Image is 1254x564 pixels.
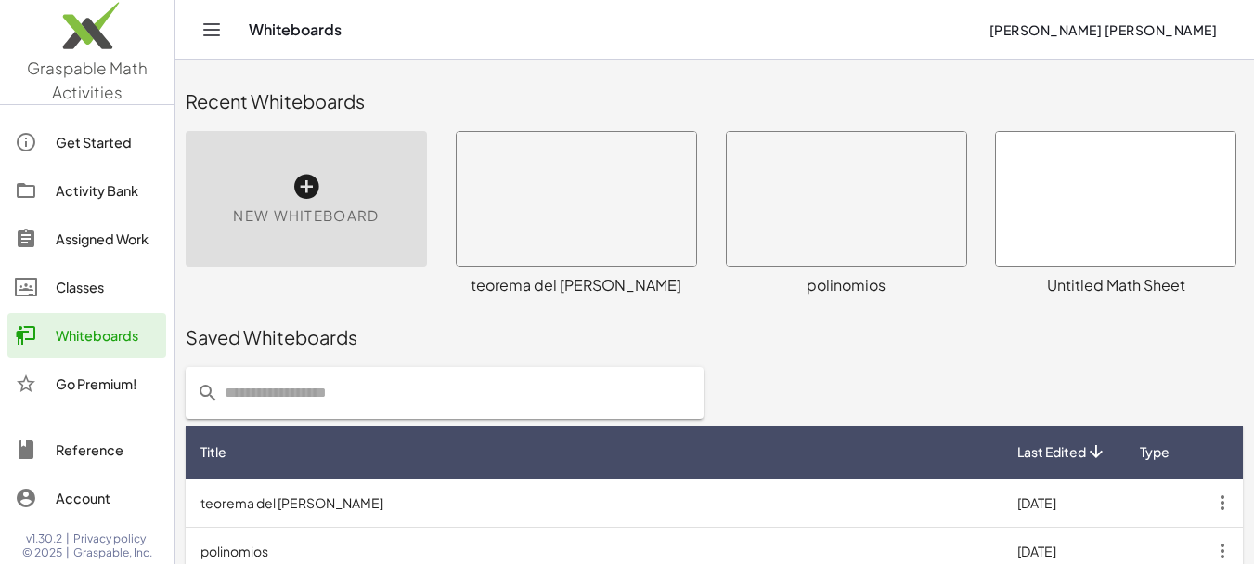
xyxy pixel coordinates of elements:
a: Account [7,476,166,520]
div: Activity Bank [56,179,159,202]
a: Assigned Work [7,216,166,261]
span: Title [200,442,226,462]
div: Recent Whiteboards [186,88,1243,114]
div: Go Premium! [56,373,159,395]
div: Assigned Work [56,228,159,250]
span: New Whiteboard [233,205,379,227]
div: Untitled Math Sheet [995,274,1236,296]
span: Type [1140,442,1170,462]
a: Whiteboards [7,313,166,358]
a: Activity Bank [7,168,166,213]
div: Classes [56,276,159,298]
i: prepended action [197,382,219,404]
div: Whiteboards [56,324,159,347]
span: [PERSON_NAME] [PERSON_NAME] [989,21,1217,38]
span: | [66,545,70,560]
span: Last Edited [1017,442,1086,462]
a: Privacy policy [73,531,152,546]
div: Saved Whiteboards [186,324,1243,350]
span: © 2025 [22,545,62,560]
div: Account [56,487,159,509]
div: teorema del [PERSON_NAME] [456,274,697,296]
a: Get Started [7,120,166,164]
button: Toggle navigation [197,15,226,45]
span: v1.30.2 [26,531,62,546]
span: Graspable, Inc. [73,545,152,560]
a: Reference [7,427,166,472]
div: Reference [56,439,159,461]
a: Classes [7,265,166,309]
td: teorema del [PERSON_NAME] [186,479,1002,527]
button: [PERSON_NAME] [PERSON_NAME] [974,13,1232,46]
span: | [66,531,70,546]
td: [DATE] [1002,479,1122,527]
span: Graspable Math Activities [27,58,148,102]
div: polinomios [726,274,967,296]
div: Get Started [56,131,159,153]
